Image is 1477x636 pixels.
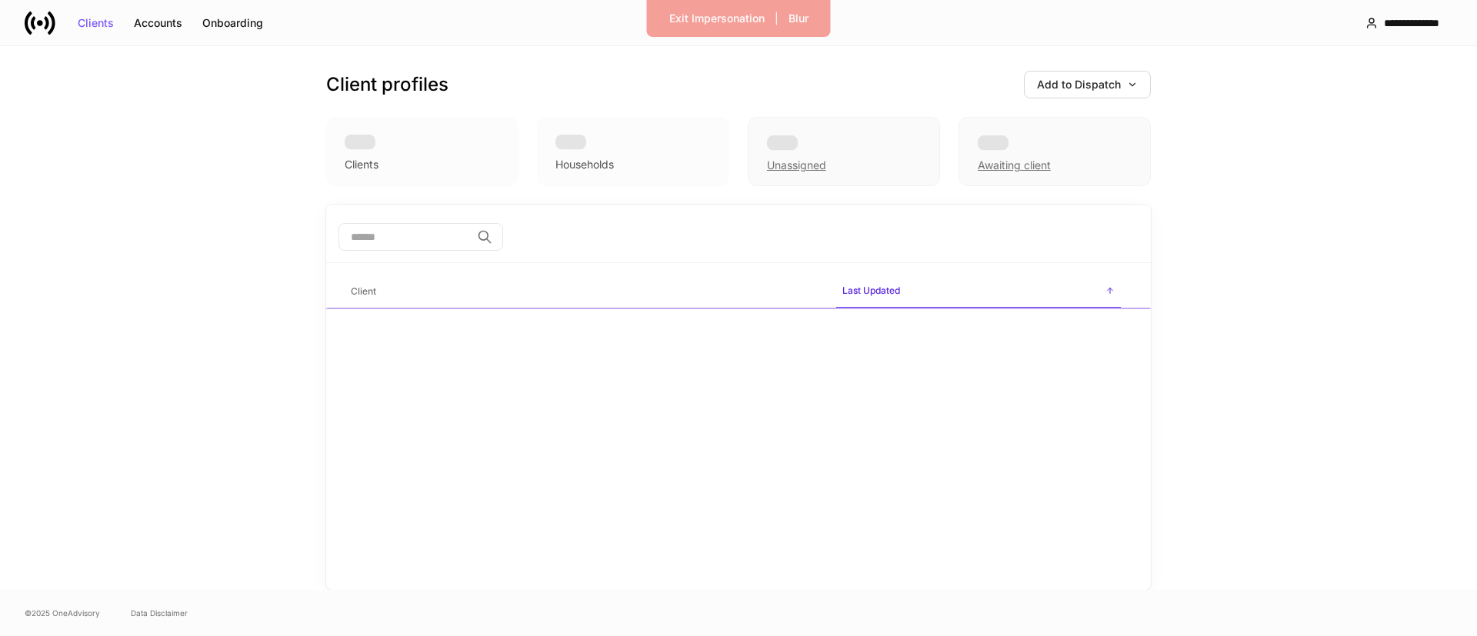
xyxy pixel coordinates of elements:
[351,284,376,298] h6: Client
[748,117,940,186] div: Unassigned
[124,11,192,35] button: Accounts
[842,283,900,298] h6: Last Updated
[202,18,263,28] div: Onboarding
[659,6,775,31] button: Exit Impersonation
[959,117,1151,186] div: Awaiting client
[131,607,188,619] a: Data Disclaimer
[134,18,182,28] div: Accounts
[68,11,124,35] button: Clients
[1024,71,1151,98] button: Add to Dispatch
[555,157,614,172] div: Households
[978,158,1051,173] div: Awaiting client
[326,72,448,97] h3: Client profiles
[1037,79,1138,90] div: Add to Dispatch
[192,11,273,35] button: Onboarding
[836,275,1121,308] span: Last Updated
[779,6,819,31] button: Blur
[345,157,378,172] div: Clients
[78,18,114,28] div: Clients
[25,607,100,619] span: © 2025 OneAdvisory
[669,13,765,24] div: Exit Impersonation
[789,13,809,24] div: Blur
[345,276,824,308] span: Client
[767,158,826,173] div: Unassigned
